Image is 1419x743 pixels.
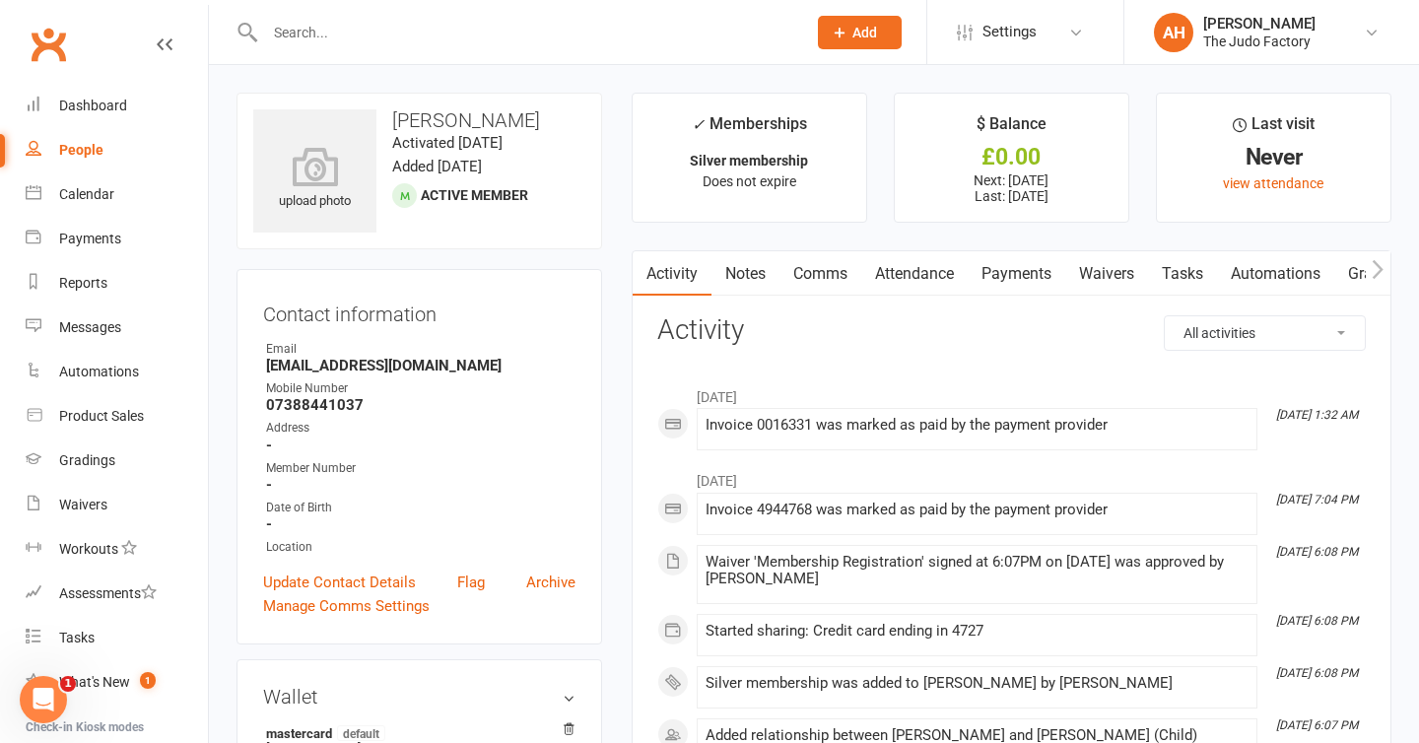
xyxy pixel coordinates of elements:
div: Dashboard [59,98,127,113]
div: Tasks [59,630,95,645]
a: Attendance [861,251,968,297]
a: Automations [1217,251,1334,297]
div: Invoice 0016331 was marked as paid by the payment provider [706,417,1249,434]
a: Reports [26,261,208,305]
span: default [337,725,385,741]
i: [DATE] 6:08 PM [1276,614,1358,628]
div: Gradings [59,452,115,468]
strong: [EMAIL_ADDRESS][DOMAIN_NAME] [266,357,575,374]
a: Payments [26,217,208,261]
div: Product Sales [59,408,144,424]
h3: [PERSON_NAME] [253,109,585,131]
span: Add [852,25,877,40]
iframe: Intercom live chat [20,676,67,723]
a: Notes [711,251,779,297]
div: The Judo Factory [1203,33,1316,50]
p: Next: [DATE] Last: [DATE] [912,172,1111,204]
span: Does not expire [703,173,796,189]
a: Assessments [26,572,208,616]
time: Activated [DATE] [392,134,503,152]
a: view attendance [1223,175,1323,191]
strong: - [266,515,575,533]
a: Comms [779,251,861,297]
div: Started sharing: Credit card ending in 4727 [706,623,1249,640]
a: Flag [457,571,485,594]
div: Never [1175,147,1373,168]
div: AH [1154,13,1193,52]
span: Active member [421,187,528,203]
span: 1 [60,676,76,692]
div: Last visit [1233,111,1315,147]
a: Product Sales [26,394,208,439]
a: Dashboard [26,84,208,128]
div: Assessments [59,585,157,601]
input: Search... [259,19,792,46]
a: Clubworx [24,20,73,69]
a: Archive [526,571,575,594]
button: Add [818,16,902,49]
div: Silver membership was added to [PERSON_NAME] by [PERSON_NAME] [706,675,1249,692]
strong: Silver membership [690,153,808,169]
div: Date of Birth [266,499,575,517]
i: ✓ [692,115,705,134]
a: Messages [26,305,208,350]
a: Tasks [26,616,208,660]
strong: - [266,476,575,494]
a: Waivers [26,483,208,527]
a: Activity [633,251,711,297]
div: Location [266,538,575,557]
strong: - [266,437,575,454]
div: Waiver 'Membership Registration' signed at 6:07PM on [DATE] was approved by [PERSON_NAME] [706,554,1249,587]
div: $ Balance [977,111,1047,147]
div: Payments [59,231,121,246]
time: Added [DATE] [392,158,482,175]
a: Calendar [26,172,208,217]
div: Address [266,419,575,438]
li: [DATE] [657,376,1366,408]
i: [DATE] 1:32 AM [1276,408,1358,422]
i: [DATE] 6:07 PM [1276,718,1358,732]
strong: mastercard [266,725,566,741]
a: Workouts [26,527,208,572]
div: [PERSON_NAME] [1203,15,1316,33]
a: What's New1 [26,660,208,705]
h3: Wallet [263,686,575,708]
a: Gradings [26,439,208,483]
div: Calendar [59,186,114,202]
a: People [26,128,208,172]
a: Payments [968,251,1065,297]
h3: Contact information [263,296,575,325]
div: £0.00 [912,147,1111,168]
span: 1 [140,672,156,689]
a: Automations [26,350,208,394]
span: Settings [982,10,1037,54]
div: Messages [59,319,121,335]
a: Manage Comms Settings [263,594,430,618]
div: Invoice 4944768 was marked as paid by the payment provider [706,502,1249,518]
div: upload photo [253,147,376,212]
a: Tasks [1148,251,1217,297]
div: People [59,142,103,158]
a: Waivers [1065,251,1148,297]
div: Workouts [59,541,118,557]
div: Memberships [692,111,807,148]
i: [DATE] 6:08 PM [1276,666,1358,680]
div: Mobile Number [266,379,575,398]
strong: 07388441037 [266,396,575,414]
i: [DATE] 6:08 PM [1276,545,1358,559]
li: [DATE] [657,460,1366,492]
div: What's New [59,674,130,690]
i: [DATE] 7:04 PM [1276,493,1358,507]
div: Waivers [59,497,107,512]
div: Email [266,340,575,359]
h3: Activity [657,315,1366,346]
a: Update Contact Details [263,571,416,594]
div: Member Number [266,459,575,478]
div: Reports [59,275,107,291]
div: Automations [59,364,139,379]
